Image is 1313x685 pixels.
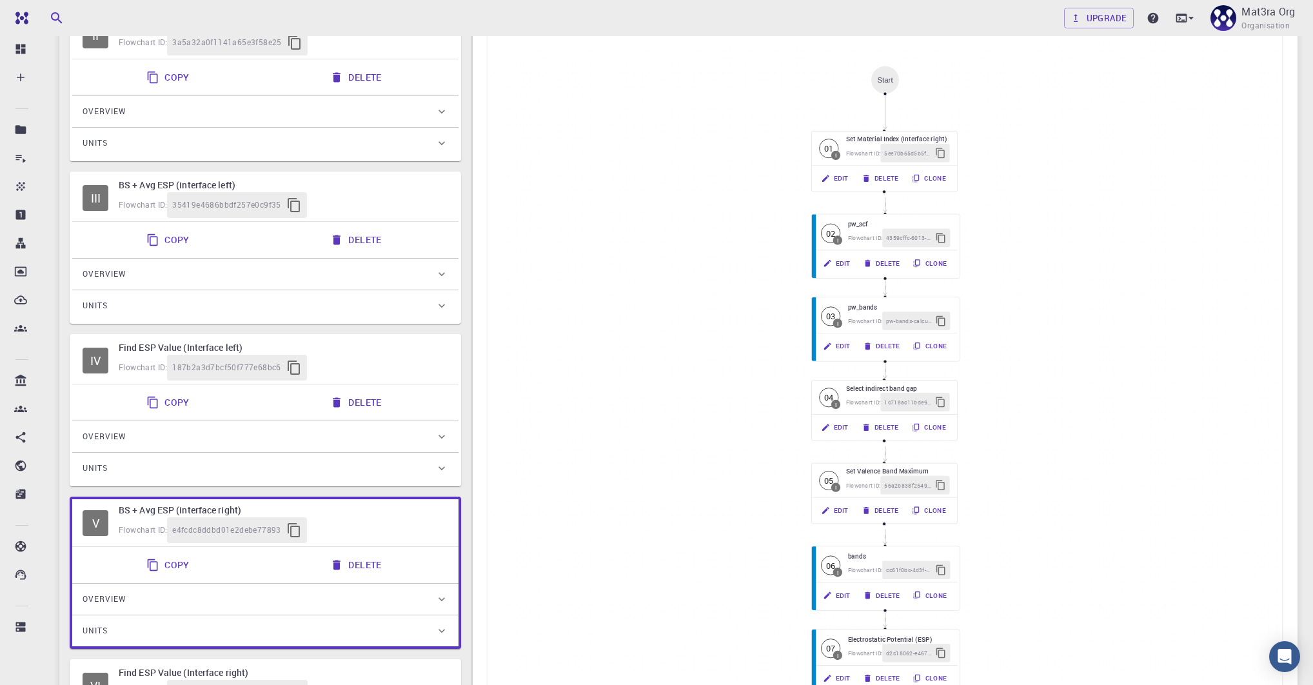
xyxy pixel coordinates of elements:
[322,552,391,578] button: Delete
[83,185,108,211] span: Idle
[819,471,838,490] div: 05
[72,259,459,290] div: Overview
[848,317,883,324] span: Flowchart ID:
[835,401,836,407] div: I
[848,302,951,312] h6: pw_bands
[907,586,954,605] button: Clone
[816,501,856,520] button: Edit
[72,290,459,321] div: Units
[811,131,956,192] div: 01ISet Material Index (Interface right)Flowchart ID:5ee70b65d5b5fcfc53c57c6dEditDeleteClone
[119,666,448,680] h6: Find ESP Value (Interface right)
[846,466,950,476] h6: Set Valence Band Maximum
[72,584,459,615] div: Overview
[816,169,856,188] button: Edit
[83,264,126,284] span: Overview
[821,223,840,243] span: Idle
[871,66,899,94] div: Start
[72,615,459,646] div: Units
[83,589,126,610] span: Overview
[83,458,108,479] span: Units
[819,388,838,407] span: Idle
[119,341,448,355] h6: Find ESP Value (Interface left)
[172,199,281,212] span: 35419e4686bbdf257e0c9f35
[821,639,840,658] span: Idle
[83,620,108,641] span: Units
[837,570,838,575] div: I
[83,348,108,373] div: IV
[846,150,881,157] span: Flowchart ID:
[821,306,840,326] div: 03
[817,254,857,273] button: Edit
[886,317,932,326] span: pw-bands-calculate-band-gap-right
[172,36,282,49] span: 3a5a32a0f1141a65e3f58e25
[837,652,838,658] div: I
[848,650,883,657] span: Flowchart ID:
[139,552,200,578] button: Copy
[1210,5,1236,31] img: Mat3ra Org
[72,96,459,127] div: Overview
[837,237,838,243] div: I
[906,169,954,188] button: Clone
[119,37,167,47] span: Flowchart ID:
[821,555,840,575] div: 06
[816,418,856,437] button: Edit
[821,306,840,326] span: Idle
[27,9,74,21] span: Support
[1241,19,1290,32] span: Organisation
[848,551,951,561] h6: bands
[72,453,459,484] div: Units
[322,390,391,415] button: Delete
[1064,8,1134,28] button: Upgrade
[139,65,200,90] button: Copy
[139,390,200,415] button: Copy
[811,297,959,361] div: 03Ipw_bandsFlowchart ID:pw-bands-calculate-band-gap-rightEditDeleteClone
[322,227,391,253] button: Delete
[83,510,108,536] div: V
[835,484,836,490] div: I
[83,295,108,316] span: Units
[83,348,108,373] span: Idle
[857,586,907,605] button: Delete
[821,223,840,243] div: 02
[1241,4,1295,19] p: Mat3ra Org
[172,524,281,537] span: e4fcdc8ddbd01e2debe77893
[837,321,838,326] div: I
[119,362,167,372] span: Flowchart ID:
[906,418,954,437] button: Clone
[886,566,932,575] span: cc61f0bc-4d3f-41fe-ae8a-38c063ba0c3c
[846,399,881,406] span: Flowchart ID:
[856,501,905,520] button: Delete
[906,501,954,520] button: Clone
[10,12,28,25] img: logo
[884,148,931,157] span: 5ee70b65d5b5fcfc53c57c6d
[846,134,950,144] h6: Set Material Index (Interface right)
[907,254,954,273] button: Clone
[848,634,951,644] h6: Electrostatic Potential (ESP)
[819,139,838,158] div: 01
[83,426,126,447] span: Overview
[835,152,836,158] div: I
[817,337,857,356] button: Edit
[139,227,200,253] button: Copy
[884,398,931,407] span: 1c718ac11bde93f073c87246
[83,185,108,211] div: III
[857,337,907,356] button: Delete
[857,254,907,273] button: Delete
[119,199,167,210] span: Flowchart ID:
[848,234,883,241] span: Flowchart ID:
[811,214,959,279] div: 02Ipw_scfFlowchart ID:4359cffc-6013-48a6-883b-97e5a858e563EditDeleteClone
[884,481,931,490] span: 56a2b838f2549d17a745b3da
[119,524,167,535] span: Flowchart ID:
[856,418,905,437] button: Delete
[1269,641,1300,672] div: Open Intercom Messenger
[811,380,956,441] div: 04ISelect indirect band gapFlowchart ID:1c718ac11bde93f073c87246EditDeleteClone
[119,178,448,192] h6: BS + Avg ESP (interface left)
[821,555,840,575] span: Idle
[819,139,838,158] span: Idle
[821,639,840,658] div: 07
[811,546,959,610] div: 06IbandsFlowchart ID:cc61f0bc-4d3f-41fe-ae8a-38c063ba0c3cEditDeleteClone
[817,586,857,605] button: Edit
[322,65,391,90] button: Delete
[856,169,905,188] button: Delete
[72,128,459,159] div: Units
